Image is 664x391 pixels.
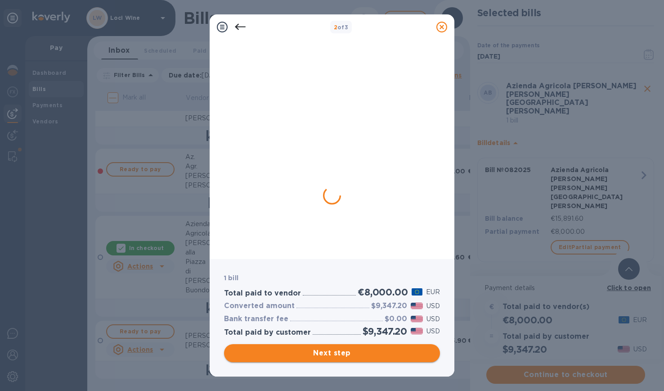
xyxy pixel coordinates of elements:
[371,302,407,310] h3: $9,347.20
[334,24,349,31] b: of 3
[231,348,433,359] span: Next step
[426,287,440,297] p: EUR
[426,327,440,336] p: USD
[334,24,337,31] span: 2
[411,316,423,322] img: USD
[224,315,288,323] h3: Bank transfer fee
[224,328,311,337] h3: Total paid by customer
[426,314,440,324] p: USD
[385,315,407,323] h3: $0.00
[224,302,295,310] h3: Converted amount
[363,326,407,337] h2: $9,347.20
[224,274,238,282] b: 1 bill
[411,328,423,334] img: USD
[358,286,408,298] h2: €8,000.00
[426,301,440,311] p: USD
[224,344,440,362] button: Next step
[224,289,301,298] h3: Total paid to vendor
[411,303,423,309] img: USD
